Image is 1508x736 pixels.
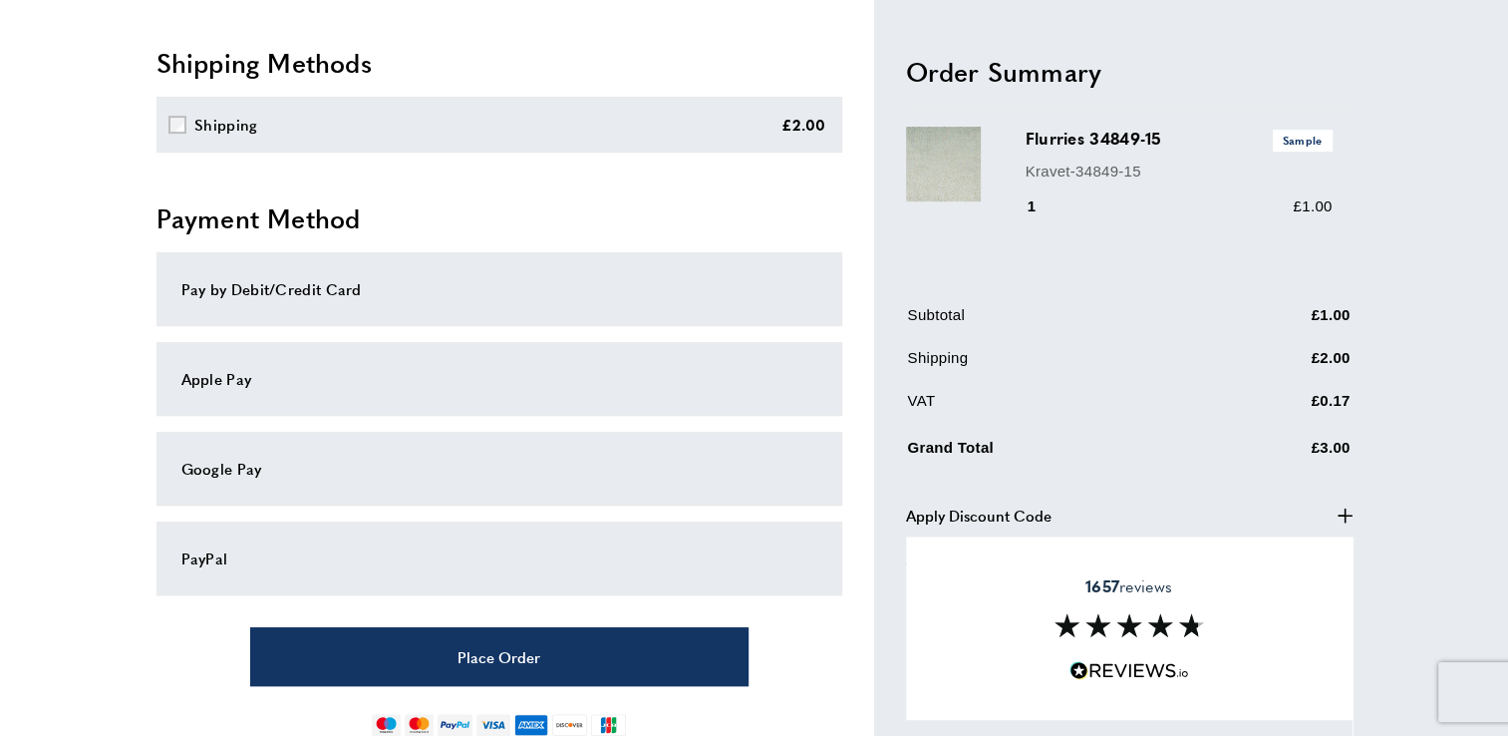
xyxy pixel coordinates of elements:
[514,714,549,736] img: american-express
[1069,661,1189,680] img: Reviews.io 5 stars
[552,714,587,736] img: discover
[1085,576,1172,596] span: reviews
[156,45,842,81] h2: Shipping Methods
[194,113,257,137] div: Shipping
[1213,433,1351,476] td: £3.00
[906,128,981,202] img: Flurries 34849-15
[908,304,1211,343] td: Subtotal
[438,714,472,736] img: paypal
[906,504,1052,528] span: Apply Discount Code
[476,714,509,736] img: visa
[908,433,1211,476] td: Grand Total
[908,347,1211,386] td: Shipping
[781,113,826,137] div: £2.00
[405,714,434,736] img: mastercard
[1085,574,1119,597] strong: 1657
[1213,390,1351,429] td: £0.17
[1026,160,1333,184] p: Kravet-34849-15
[1293,198,1332,215] span: £1.00
[181,367,817,391] div: Apple Pay
[1055,613,1204,637] img: Reviews section
[181,457,817,481] div: Google Pay
[1213,347,1351,386] td: £2.00
[156,200,842,236] h2: Payment Method
[591,714,626,736] img: jcb
[181,547,817,570] div: PayPal
[1213,304,1351,343] td: £1.00
[181,277,817,301] div: Pay by Debit/Credit Card
[372,714,401,736] img: maestro
[908,390,1211,429] td: VAT
[250,627,749,686] button: Place Order
[1026,128,1333,152] h3: Flurries 34849-15
[1026,195,1064,219] div: 1
[906,54,1353,90] h2: Order Summary
[1273,131,1333,152] span: Sample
